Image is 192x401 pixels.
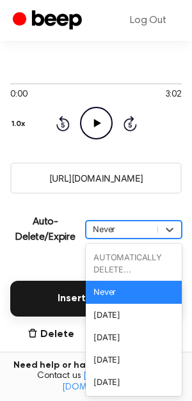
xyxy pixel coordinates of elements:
[10,88,27,102] span: 0:00
[86,304,182,326] div: [DATE]
[86,246,182,281] div: AUTOMATICALLY DELETE...
[117,5,179,36] a: Log Out
[13,8,85,33] a: Beep
[10,113,30,135] button: 1.0x
[86,371,182,393] div: [DATE]
[28,327,74,342] button: Delete
[86,281,182,303] div: Never
[93,223,151,235] div: Never
[86,326,182,349] div: [DATE]
[10,214,81,245] p: Auto-Delete/Expire
[8,371,184,393] span: Contact us
[10,281,182,317] button: Insert into Docs
[165,88,182,102] span: 3:02
[86,349,182,371] div: [DATE]
[84,327,89,342] span: |
[62,372,155,392] a: [EMAIL_ADDRESS][DOMAIN_NAME]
